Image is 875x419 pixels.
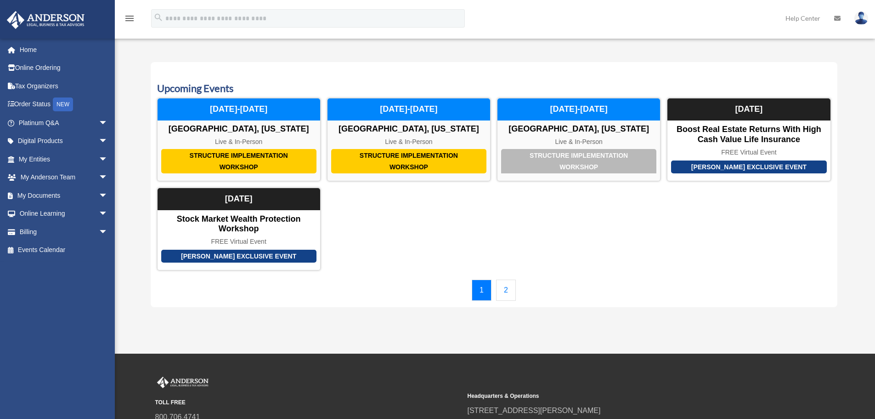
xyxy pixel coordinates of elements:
[6,223,122,241] a: Billingarrow_drop_down
[99,186,117,205] span: arrow_drop_down
[6,168,122,187] a: My Anderson Teamarrow_drop_down
[501,149,656,173] div: Structure Implementation Workshop
[327,98,491,181] a: Structure Implementation Workshop [GEOGRAPHIC_DATA], [US_STATE] Live & In-Person [DATE]-[DATE]
[854,11,868,25] img: User Pic
[53,98,73,111] div: NEW
[99,168,117,187] span: arrow_drop_down
[497,98,660,121] div: [DATE]-[DATE]
[327,138,490,146] div: Live & In-Person
[99,150,117,169] span: arrow_drop_down
[158,214,320,234] div: Stock Market Wealth Protection Workshop
[124,16,135,24] a: menu
[6,59,122,77] a: Online Ordering
[6,77,122,95] a: Tax Organizers
[124,13,135,24] i: menu
[157,98,321,181] a: Structure Implementation Workshop [GEOGRAPHIC_DATA], [US_STATE] Live & In-Person [DATE]-[DATE]
[671,161,826,174] div: [PERSON_NAME] Exclusive Event
[331,149,486,173] div: Structure Implementation Workshop
[497,138,660,146] div: Live & In-Person
[99,205,117,224] span: arrow_drop_down
[4,11,87,29] img: Anderson Advisors Platinum Portal
[497,124,660,134] div: [GEOGRAPHIC_DATA], [US_STATE]
[6,205,122,223] a: Online Learningarrow_drop_down
[157,81,831,96] h3: Upcoming Events
[158,138,320,146] div: Live & In-Person
[6,186,122,205] a: My Documentsarrow_drop_down
[99,132,117,151] span: arrow_drop_down
[496,280,516,301] a: 2
[6,150,122,168] a: My Entitiesarrow_drop_down
[667,98,830,181] a: [PERSON_NAME] Exclusive Event Boost Real Estate Returns with High Cash Value Life Insurance FREE ...
[155,398,461,408] small: TOLL FREE
[158,238,320,246] div: FREE Virtual Event
[497,98,660,181] a: Structure Implementation Workshop [GEOGRAPHIC_DATA], [US_STATE] Live & In-Person [DATE]-[DATE]
[6,132,122,150] a: Digital Productsarrow_drop_down
[158,124,320,134] div: [GEOGRAPHIC_DATA], [US_STATE]
[99,223,117,241] span: arrow_drop_down
[99,114,117,132] span: arrow_drop_down
[667,125,830,144] div: Boost Real Estate Returns with High Cash Value Life Insurance
[327,124,490,134] div: [GEOGRAPHIC_DATA], [US_STATE]
[6,40,122,59] a: Home
[667,149,830,156] div: FREE Virtual Event
[327,98,490,121] div: [DATE]-[DATE]
[472,280,491,301] a: 1
[161,149,316,173] div: Structure Implementation Workshop
[153,12,164,23] i: search
[6,114,122,132] a: Platinum Q&Aarrow_drop_down
[6,241,117,259] a: Events Calendar
[468,391,773,401] small: Headquarters & Operations
[155,377,210,389] img: Anderson Advisors Platinum Portal
[667,98,830,121] div: [DATE]
[6,95,122,114] a: Order StatusNEW
[158,188,320,210] div: [DATE]
[158,98,320,121] div: [DATE]-[DATE]
[468,407,601,414] a: [STREET_ADDRESS][PERSON_NAME]
[157,188,321,270] a: [PERSON_NAME] Exclusive Event Stock Market Wealth Protection Workshop FREE Virtual Event [DATE]
[161,250,316,263] div: [PERSON_NAME] Exclusive Event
